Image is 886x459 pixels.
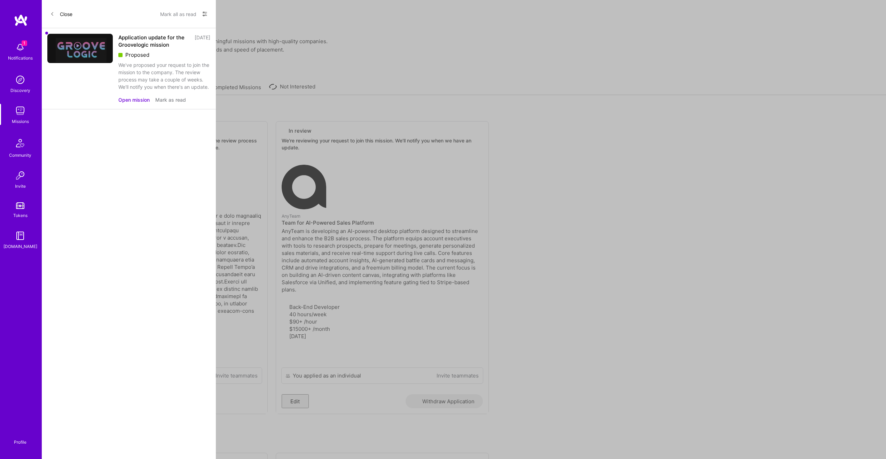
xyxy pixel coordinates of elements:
[50,8,72,20] button: Close
[9,151,31,159] div: Community
[118,51,210,59] div: Proposed
[118,61,210,91] div: We've proposed your request to join the mission to the company. The review process may take a cou...
[13,229,27,243] img: guide book
[8,54,33,62] div: Notifications
[195,34,210,48] div: [DATE]
[22,40,27,46] span: 1
[14,438,26,445] div: Profile
[12,118,29,125] div: Missions
[14,14,28,26] img: logo
[155,96,186,103] button: Mark as read
[160,8,196,20] button: Mark all as read
[118,34,190,48] div: Application update for the Groovelogic mission
[11,431,29,445] a: Profile
[13,40,27,54] img: bell
[15,182,26,190] div: Invite
[3,243,37,250] div: [DOMAIN_NAME]
[16,202,24,209] img: tokens
[47,34,113,63] img: Company Logo
[13,104,27,118] img: teamwork
[10,87,30,94] div: Discovery
[13,212,28,219] div: Tokens
[13,169,27,182] img: Invite
[12,135,29,151] img: Community
[13,73,27,87] img: discovery
[118,96,150,103] button: Open mission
